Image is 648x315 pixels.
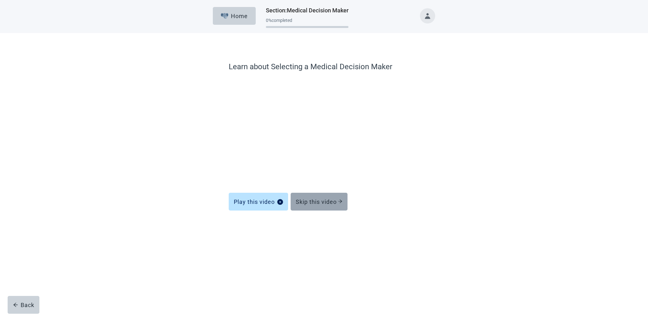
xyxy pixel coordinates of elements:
div: Progress section [266,15,348,31]
button: Toggle account menu [420,8,435,23]
div: Play this video [234,198,283,205]
button: Skip this video arrow-right [291,193,348,211]
button: Play this videoplay-circle [229,193,288,211]
span: play-circle [277,199,283,205]
button: ElephantHome [213,7,256,25]
span: arrow-left [13,302,18,307]
div: Skip this video [296,198,342,205]
div: 0 % completed [266,18,348,23]
span: arrow-right [338,199,342,204]
div: Home [221,13,248,19]
img: Elephant [221,13,229,19]
button: arrow-leftBack [8,296,39,314]
label: Learn about Selecting a Medical Decision Maker [229,61,419,72]
div: Back [13,302,34,308]
iframe: Medical Decision Makers [229,79,419,179]
h1: Section : Medical Decision Maker [266,6,348,15]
